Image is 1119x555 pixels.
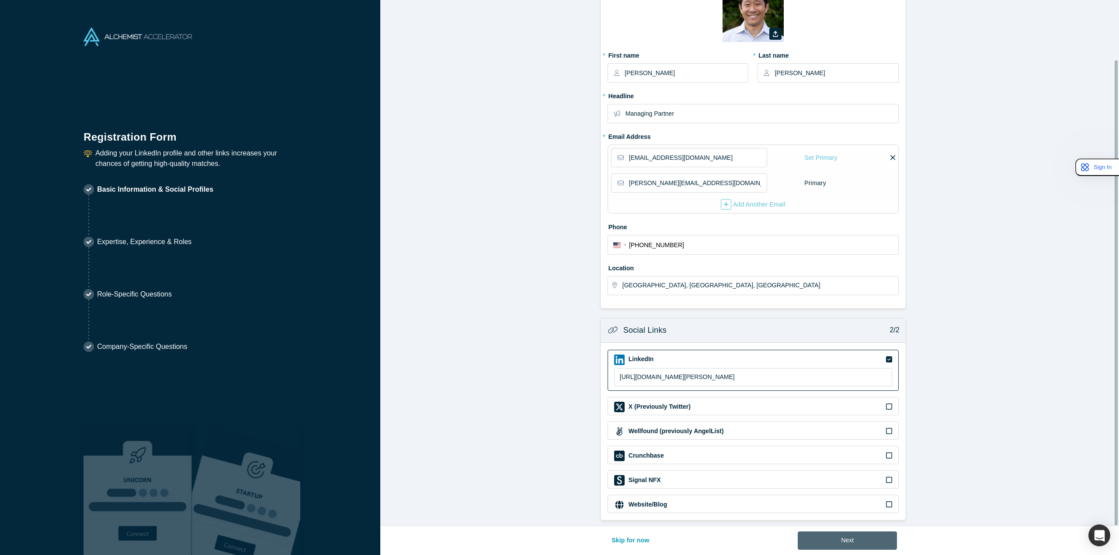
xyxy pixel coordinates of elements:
[614,500,625,510] img: Website/Blog icon
[602,531,659,550] button: Skip for now
[721,199,785,210] div: Add Another Email
[608,261,899,273] label: Location
[885,325,900,335] p: 2/2
[83,426,192,555] img: Robust Technologies
[608,421,899,440] div: Wellfound (previously AngelList) iconWellfound (previously AngelList)
[628,500,667,509] label: Website/Blog
[608,446,899,464] div: Crunchbase iconCrunchbase
[608,350,899,391] div: LinkedIn iconLinkedIn
[720,199,786,210] button: Add Another Email
[83,28,192,46] img: Alchemist Accelerator Logo
[192,426,300,555] img: Prism AI
[804,150,838,165] div: Set Primary
[623,324,667,336] h3: Social Links
[614,426,625,437] img: Wellfound (previously AngelList) icon
[628,451,664,460] label: Crunchbase
[97,341,187,352] p: Company-Specific Questions
[614,355,625,365] img: LinkedIn icon
[608,470,899,489] div: Signal NFX iconSignal NFX
[614,451,625,461] img: Crunchbase icon
[97,237,191,247] p: Expertise, Experience & Roles
[798,531,897,550] button: Next
[608,220,899,232] label: Phone
[804,176,827,191] div: Primary
[622,276,898,295] input: Enter a location
[628,355,654,364] label: LinkedIn
[758,48,898,60] label: Last name
[608,129,651,141] label: Email Address
[628,402,691,411] label: X (Previously Twitter)
[97,184,213,195] p: Basic Information & Social Profiles
[608,397,899,415] div: X (Previously Twitter) iconX (Previously Twitter)
[628,476,661,485] label: Signal NFX
[614,475,625,486] img: Signal NFX icon
[608,48,748,60] label: First name
[608,495,899,513] div: Website/Blog iconWebsite/Blog
[628,427,724,436] label: Wellfound (previously AngelList)
[97,289,172,300] p: Role-Specific Questions
[95,148,297,169] p: Adding your LinkedIn profile and other links increases your chances of getting high-quality matches.
[614,402,625,412] img: X (Previously Twitter) icon
[83,120,297,145] h1: Registration Form
[626,104,898,123] input: Partner, CEO
[608,89,899,101] label: Headline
